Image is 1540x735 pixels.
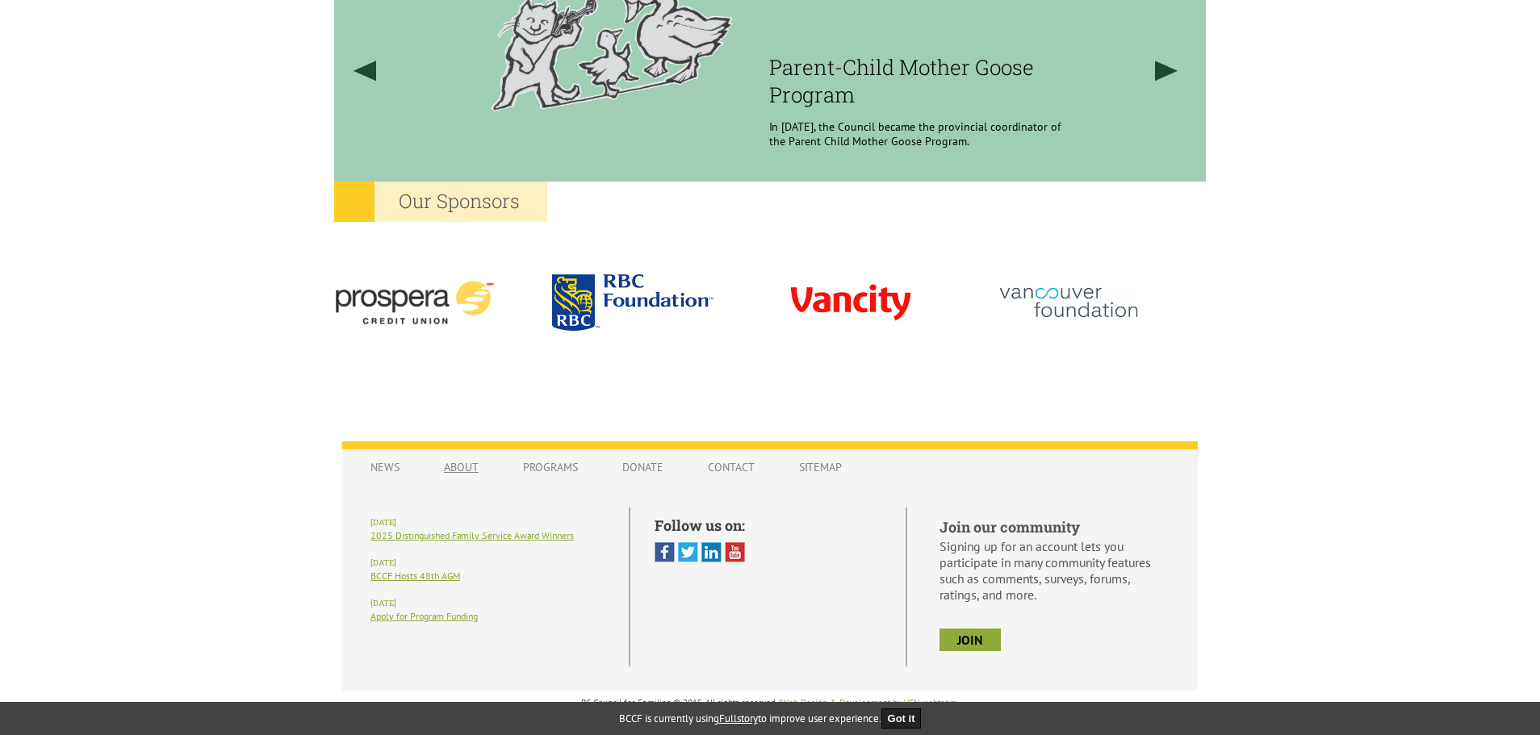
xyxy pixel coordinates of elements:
p: BC Council for Families © 2015, All rights reserved. | . [342,697,1198,708]
h5: Join our community [939,517,1170,537]
p: Signing up for an account lets you participate in many community features such as comments, surve... [939,538,1170,603]
img: Facebook [655,542,675,562]
img: You Tube [725,542,745,562]
img: prospera-4.png [334,260,496,346]
h3: Parent-Child Mother Goose Program [769,53,1063,108]
a: About [428,452,495,482]
img: Twitter [678,542,698,562]
a: Apply for Program Funding [370,610,478,622]
a: 2025 Distinguished Family Service Award Winners [370,529,574,541]
p: In [DATE], the Council became the provincial coordinator of the Parent Child Mother Goose Program. [769,119,1063,148]
a: Contact [692,452,771,482]
h5: Follow us on: [655,516,881,535]
a: Programs [507,452,594,482]
a: News [354,452,416,482]
a: BCCF Hosts 48th AGM [370,570,460,582]
a: Sitemap [783,452,858,482]
h6: [DATE] [370,517,605,528]
a: join [939,629,1001,651]
a: Web Design & Development by VCN webteam [781,697,957,708]
img: vancouver_foundation-2.png [988,260,1149,345]
h6: [DATE] [370,598,605,608]
h2: Our Sponsors [334,182,547,222]
img: rbc.png [552,274,714,330]
h6: [DATE] [370,558,605,568]
a: Fullstory [719,712,758,725]
img: Linked In [701,542,722,562]
img: vancity-3.png [770,257,931,348]
a: Donate [606,452,680,482]
button: Got it [881,708,922,729]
